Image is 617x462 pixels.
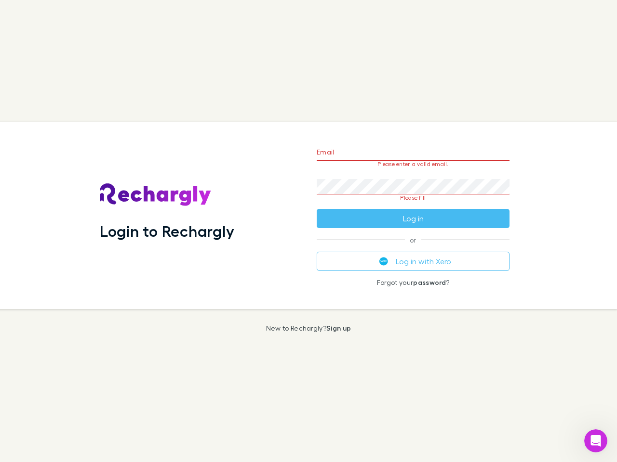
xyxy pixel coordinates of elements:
[413,278,446,286] a: password
[326,324,351,332] a: Sign up
[317,279,510,286] p: Forgot your ?
[317,194,510,201] p: Please fill
[379,257,388,266] img: Xero's logo
[100,222,234,240] h1: Login to Rechargly
[317,161,510,167] p: Please enter a valid email.
[266,324,351,332] p: New to Rechargly?
[100,183,212,206] img: Rechargly's Logo
[317,209,510,228] button: Log in
[317,252,510,271] button: Log in with Xero
[584,429,607,452] iframe: Intercom live chat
